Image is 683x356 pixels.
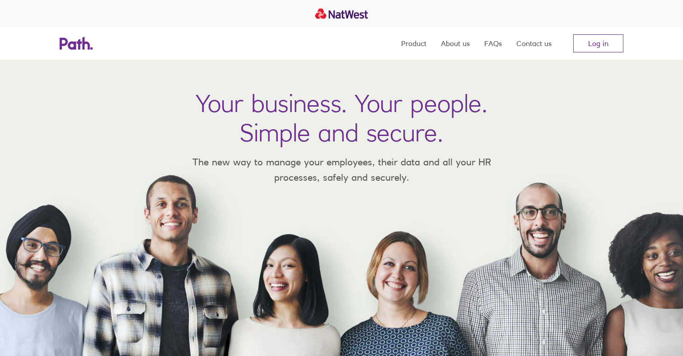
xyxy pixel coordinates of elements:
[441,27,470,60] a: About us
[573,34,623,52] a: Log in
[516,27,552,60] a: Contact us
[196,89,487,147] h1: Your business. Your people. Simple and secure.
[484,27,502,60] a: FAQs
[179,155,504,185] p: The new way to manage your employees, their data and all your HR processes, safely and securely.
[401,27,426,60] a: Product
